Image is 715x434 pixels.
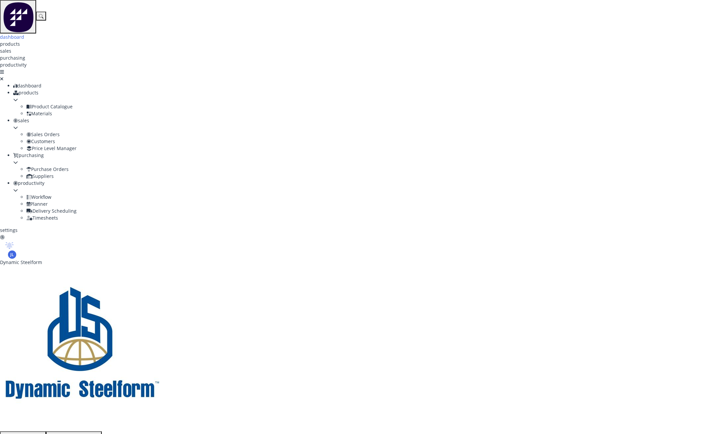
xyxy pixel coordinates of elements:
img: Factory [3,1,33,32]
div: Sales Orders [27,131,715,138]
div: Timesheets [27,214,715,221]
div: Suppliers [27,173,715,180]
span: JL [10,252,14,258]
div: purchasing [13,152,715,159]
div: sales [13,117,715,124]
div: productivity [13,180,715,187]
div: Workflow [27,193,715,200]
div: Price Level Manager [27,145,715,152]
div: Materials [27,110,715,117]
div: Delivery Scheduling [27,207,715,214]
div: Product Catalogue [27,103,715,110]
div: products [13,89,715,96]
div: dashboard [13,82,715,89]
div: Customers [27,138,715,145]
div: Purchase Orders [27,166,715,173]
div: Planner [27,200,715,207]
